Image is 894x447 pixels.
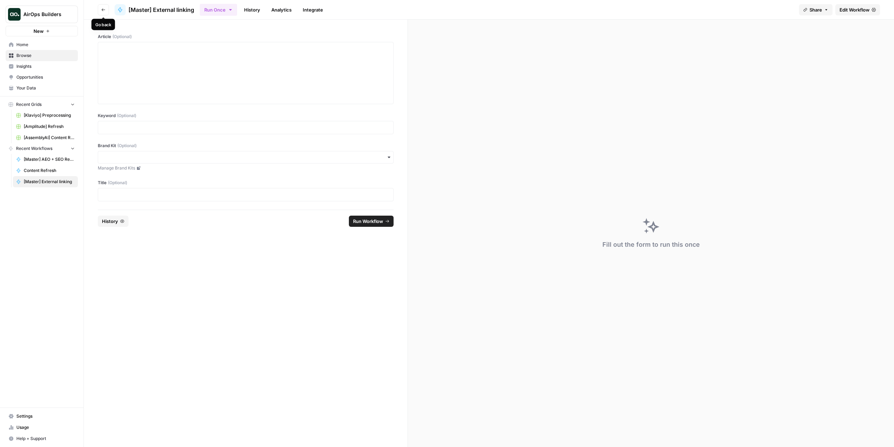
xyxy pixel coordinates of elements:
span: Usage [16,424,75,431]
label: Brand Kit [98,143,394,149]
button: New [6,26,78,36]
span: Help + Support [16,435,75,442]
a: Usage [6,422,78,433]
a: Integrate [299,4,327,15]
a: Content Refresh [13,165,78,176]
a: Analytics [267,4,296,15]
a: Your Data [6,82,78,94]
span: Content Refresh [24,167,75,174]
button: Recent Grids [6,99,78,110]
a: [Master] External linking [13,176,78,187]
span: [Master] External linking [129,6,194,14]
button: Recent Workflows [6,143,78,154]
label: Keyword [98,113,394,119]
span: Insights [16,63,75,70]
a: [AssemblyAI] Content Refresh [13,132,78,143]
div: Go back [95,21,111,28]
a: Manage Brand Kits [98,165,394,171]
a: [Klaviyo] Preprocessing [13,110,78,121]
span: Edit Workflow [840,6,870,13]
span: Your Data [16,85,75,91]
span: Home [16,42,75,48]
a: Home [6,39,78,50]
span: Recent Workflows [16,145,52,152]
button: History [98,216,129,227]
a: [Amplitude] Refresh [13,121,78,132]
span: Settings [16,413,75,419]
a: History [240,4,264,15]
span: Browse [16,52,75,59]
button: Workspace: AirOps Builders [6,6,78,23]
label: Title [98,180,394,186]
span: (Optional) [117,143,137,149]
span: New [34,28,44,35]
span: [Klaviyo] Preprocessing [24,112,75,118]
a: [Master] AEO + SEO Refresh [13,154,78,165]
span: [Amplitude] Refresh [24,123,75,130]
span: [Master] External linking [24,179,75,185]
button: Run Once [200,4,237,16]
img: AirOps Builders Logo [8,8,21,21]
span: (Optional) [108,180,127,186]
a: [Master] External linking [115,4,194,15]
span: (Optional) [112,34,132,40]
span: History [102,218,118,225]
span: (Optional) [117,113,136,119]
span: [Master] AEO + SEO Refresh [24,156,75,163]
button: Run Workflow [349,216,394,227]
button: Share [799,4,833,15]
span: Recent Grids [16,101,42,108]
span: AirOps Builders [23,11,66,18]
a: Edit Workflow [835,4,880,15]
a: Browse [6,50,78,61]
a: Opportunities [6,72,78,83]
div: Fill out the form to run this once [602,240,700,250]
a: Settings [6,411,78,422]
button: Help + Support [6,433,78,444]
span: Run Workflow [353,218,383,225]
span: Opportunities [16,74,75,80]
span: [AssemblyAI] Content Refresh [24,135,75,141]
a: Insights [6,61,78,72]
span: Share [809,6,822,13]
label: Article [98,34,394,40]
